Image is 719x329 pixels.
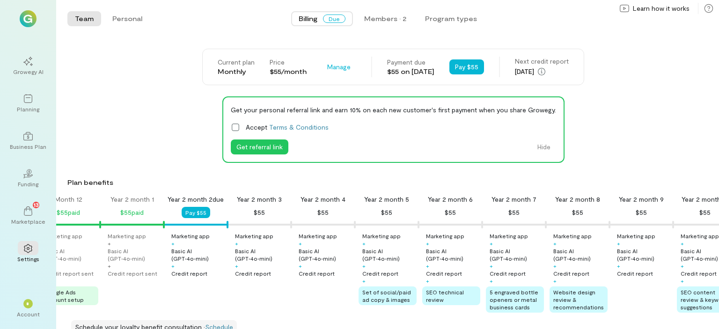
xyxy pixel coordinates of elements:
button: Manage [322,59,356,74]
div: + [108,240,111,247]
button: Personal [105,11,150,26]
a: Marketplace [11,199,45,233]
div: Basic AI (GPT‑4o‑mini) [44,247,98,262]
div: *Account [11,292,45,325]
div: Business Plan [10,143,46,150]
div: + [426,240,429,247]
div: Month 12 [55,195,82,204]
div: $55 paid [120,207,144,218]
div: Basic AI (GPT‑4o‑mini) [299,247,353,262]
div: Basic AI (GPT‑4o‑mini) [171,247,226,262]
div: Year 2 month 7 [492,195,536,204]
div: $55 [317,207,329,218]
div: $55/month [270,67,307,76]
div: Marketing app [44,232,82,240]
div: Year 2 month 8 [555,195,600,204]
div: Current plan [218,58,255,67]
div: Basic AI (GPT‑4o‑mini) [490,247,544,262]
div: Credit report [617,270,653,277]
button: Members · 2 [357,11,414,26]
div: Marketing app [681,232,719,240]
div: Credit report [490,270,526,277]
div: $55 [381,207,392,218]
span: Website design review & recommendations [553,289,604,310]
a: Business Plan [11,124,45,158]
div: $55 on [DATE] [387,67,434,76]
div: Year 2 month 5 [364,195,409,204]
div: Get your personal referral link and earn 10% on each new customer's first payment when you share ... [231,105,556,115]
div: $55 [699,207,711,218]
div: Payment due [387,58,434,67]
div: Year 2 month 1 [110,195,154,204]
div: Credit report [299,270,335,277]
button: Team [67,11,101,26]
div: Marketing app [299,232,337,240]
div: Settings [17,255,39,263]
div: Credit report [426,270,462,277]
div: Marketing app [108,232,146,240]
div: + [108,262,111,270]
div: + [490,262,493,270]
div: + [171,262,175,270]
div: Marketing app [490,232,528,240]
span: 13 [34,200,39,209]
div: $55 [445,207,456,218]
div: + [681,262,684,270]
button: BillingDue [291,11,353,26]
div: Basic AI (GPT‑4o‑mini) [362,247,417,262]
button: Get referral link [231,139,288,154]
a: Funding [11,161,45,195]
div: Marketing app [426,232,464,240]
div: Members · 2 [364,14,406,23]
div: $55 [636,207,647,218]
div: [DATE] [515,66,569,77]
div: Year 2 month 6 [428,195,473,204]
a: Settings [11,236,45,270]
div: Year 2 month 4 [301,195,345,204]
a: Planning [11,87,45,120]
div: Basic AI (GPT‑4o‑mini) [426,247,480,262]
div: Next credit report [515,57,569,66]
div: + [299,240,302,247]
div: Basic AI (GPT‑4o‑mini) [553,247,608,262]
div: Marketing app [362,232,401,240]
div: Marketplace [11,218,45,225]
div: Marketing app [171,232,210,240]
div: + [235,262,238,270]
div: + [681,240,684,247]
div: + [426,262,429,270]
div: Year 2 month 9 [619,195,664,204]
div: + [490,240,493,247]
div: Marketing app [235,232,273,240]
div: + [362,262,366,270]
div: $55 [572,207,583,218]
div: Credit report [553,270,589,277]
div: Account [17,310,40,318]
a: Growegy AI [11,49,45,83]
span: Billing [299,14,317,23]
div: + [362,277,366,285]
div: + [617,262,620,270]
div: Credit report [171,270,207,277]
span: SEO technical review [426,289,464,303]
span: Accept [246,122,329,132]
div: + [171,240,175,247]
div: Year 2 month 3 [237,195,282,204]
div: Credit report sent [44,270,94,277]
span: Learn how it works [633,4,690,13]
div: Basic AI (GPT‑4o‑mini) [617,247,671,262]
div: + [681,277,684,285]
div: Planning [17,105,39,113]
div: Credit report [235,270,271,277]
div: + [235,240,238,247]
span: Google Ads account setup [44,289,84,303]
div: + [553,262,557,270]
div: + [490,277,493,285]
button: Pay $55 [182,207,210,218]
div: Year 2 month 2 due [168,195,224,204]
span: Due [323,15,345,23]
div: Monthly [218,67,255,76]
div: $55 paid [57,207,80,218]
div: + [553,240,557,247]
